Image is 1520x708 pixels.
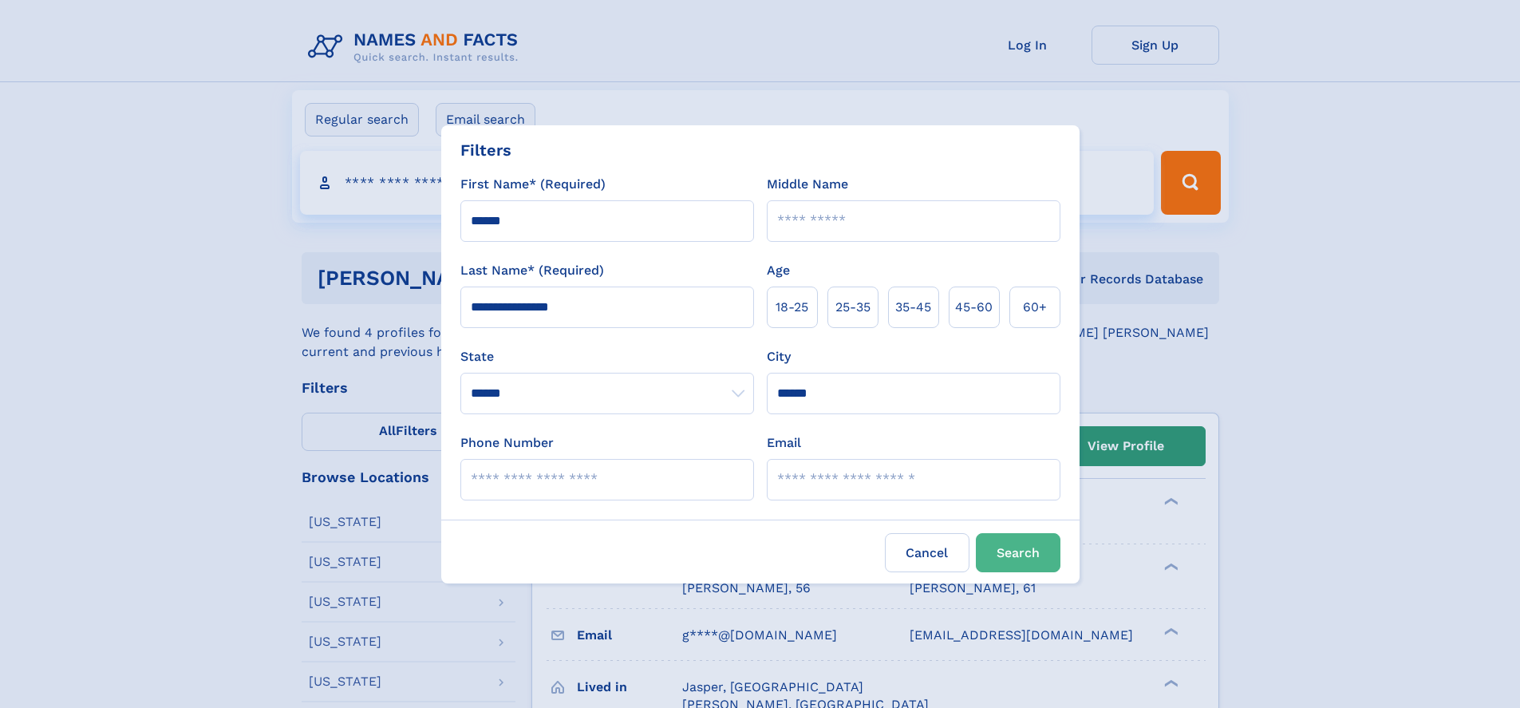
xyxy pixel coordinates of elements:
[460,261,604,280] label: Last Name* (Required)
[460,175,606,194] label: First Name* (Required)
[767,433,801,453] label: Email
[460,138,511,162] div: Filters
[976,533,1060,572] button: Search
[767,261,790,280] label: Age
[885,533,969,572] label: Cancel
[460,347,754,366] label: State
[835,298,871,317] span: 25‑35
[767,347,791,366] label: City
[955,298,993,317] span: 45‑60
[776,298,808,317] span: 18‑25
[767,175,848,194] label: Middle Name
[1023,298,1047,317] span: 60+
[895,298,931,317] span: 35‑45
[460,433,554,453] label: Phone Number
